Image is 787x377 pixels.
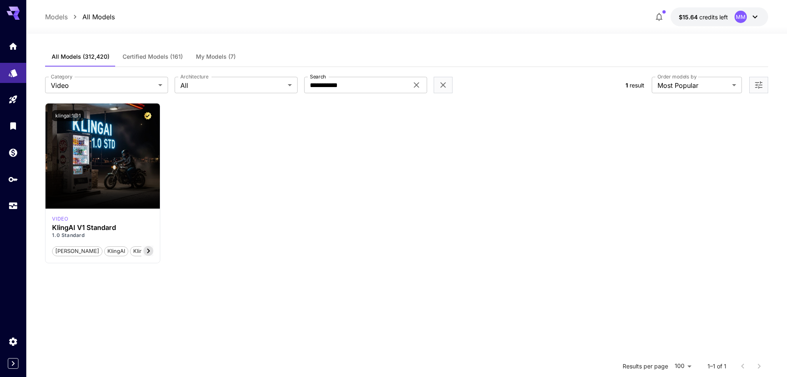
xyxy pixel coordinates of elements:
[51,73,73,80] label: Category
[735,11,747,23] div: MM
[8,39,18,49] div: Home
[52,53,109,60] span: All Models (312,420)
[130,247,166,255] span: KlingAI v1.0
[438,80,448,90] button: Clear filters (1)
[623,362,668,370] p: Results per page
[707,362,726,370] p: 1–1 of 1
[657,73,696,80] label: Order models by
[52,246,102,256] button: [PERSON_NAME]
[699,14,728,21] span: credits left
[104,246,128,256] button: KlingAI
[679,14,699,21] span: $15.64
[8,358,18,369] button: Expand sidebar
[8,147,18,158] div: Wallet
[82,12,115,22] a: All Models
[626,82,628,89] span: 1
[8,201,18,211] div: Usage
[52,110,84,121] button: klingai:1@1
[8,336,18,347] div: Settings
[45,12,115,22] nav: breadcrumb
[142,110,153,121] button: Certified Model – Vetted for best performance and includes a commercial license.
[45,12,68,22] a: Models
[657,80,729,90] span: Most Popular
[8,94,18,105] div: Playground
[8,66,18,76] div: Models
[51,80,155,90] span: Video
[52,215,68,223] div: klingai_1_0_std
[630,82,644,89] span: result
[123,53,183,60] span: Certified Models (161)
[679,13,728,21] div: $15.6419
[105,247,128,255] span: KlingAI
[8,121,18,131] div: Library
[671,7,768,26] button: $15.6419MM
[180,80,284,90] span: All
[754,80,764,90] button: Open more filters
[196,53,236,60] span: My Models (7)
[310,73,326,80] label: Search
[130,246,166,256] button: KlingAI v1.0
[180,73,208,80] label: Architecture
[52,224,153,232] h3: KlingAI V1 Standard
[52,215,68,223] p: video
[52,247,102,255] span: [PERSON_NAME]
[671,360,694,372] div: 100
[52,232,153,239] p: 1.0 Standard
[8,174,18,184] div: API Keys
